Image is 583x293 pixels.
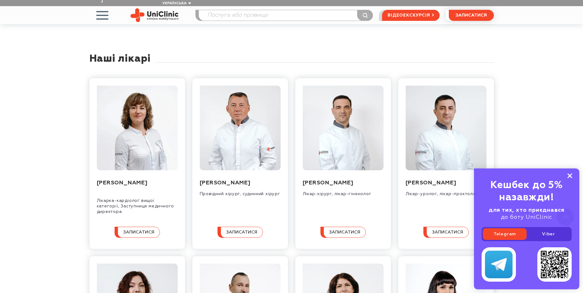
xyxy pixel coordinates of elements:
[382,10,439,21] a: відеоекскурсія
[200,86,281,170] img: Рязанов Дмитро Юрійович
[97,180,148,186] a: [PERSON_NAME]
[482,179,572,204] div: Кешбек до 5% назавжди!
[527,228,570,240] a: Viber
[449,10,494,21] button: записатися
[406,187,486,197] div: Лікар-уролог, лікар-проктолог
[89,53,494,77] h2: Наші лікарі
[483,228,527,240] a: Telegram
[131,8,179,22] img: Uniclinic
[226,230,257,234] span: записатися
[406,86,486,170] img: Маслєнніков Володимир Володимирович
[489,207,565,213] b: для тих, хто приєднався
[200,187,281,197] div: Провідний хірург, судинний хірург
[97,86,178,170] img: Назарова Інна Леонідівна
[406,180,456,186] a: [PERSON_NAME]
[303,180,354,186] a: [PERSON_NAME]
[329,230,360,234] span: записатися
[162,2,187,5] span: Українська
[432,230,463,234] span: записатися
[123,230,154,234] span: записатися
[97,193,178,214] div: Лікарка-кардіолог вищої категорії, Заступниця медичного директора
[423,227,469,238] button: записатися
[303,187,384,197] div: Лікар-хірург, лікар-гінеколог
[161,1,191,6] button: Українська
[115,227,160,238] button: записатися
[482,207,572,221] div: до боту UniClinic
[218,227,263,238] button: записатися
[199,10,373,21] input: Послуга або прізвище
[303,86,384,170] img: Цурканенко Андрій Дмитрович
[200,180,251,186] a: [PERSON_NAME]
[456,13,487,17] span: записатися
[388,10,430,21] span: відеоекскурсія
[320,227,366,238] button: записатися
